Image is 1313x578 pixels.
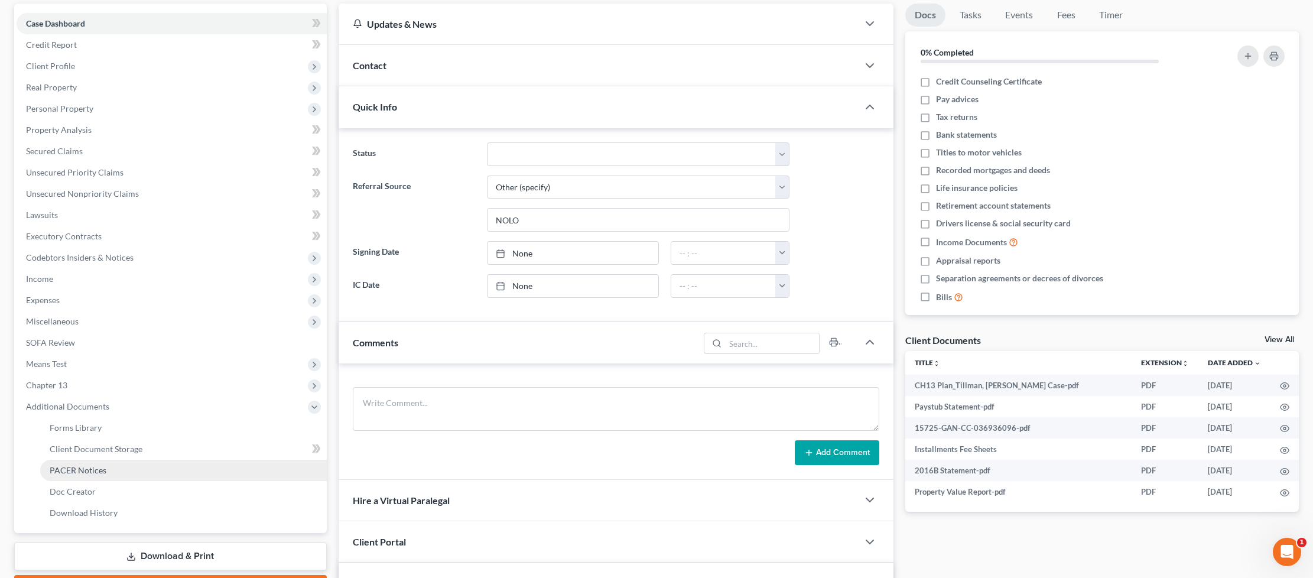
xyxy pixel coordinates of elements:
[671,242,776,264] input: -- : --
[50,465,106,475] span: PACER Notices
[1198,481,1270,502] td: [DATE]
[26,274,53,284] span: Income
[26,295,60,305] span: Expenses
[26,40,77,50] span: Credit Report
[1265,336,1294,344] a: View All
[936,236,1007,248] span: Income Documents
[17,183,327,204] a: Unsecured Nonpriority Claims
[17,141,327,162] a: Secured Claims
[936,200,1051,212] span: Retirement account statements
[1132,375,1198,396] td: PDF
[353,495,450,506] span: Hire a Virtual Paralegal
[26,359,67,369] span: Means Test
[936,93,979,105] span: Pay advices
[26,316,79,326] span: Miscellaneous
[1182,360,1189,367] i: unfold_more
[1198,460,1270,481] td: [DATE]
[996,4,1042,27] a: Events
[1273,538,1301,566] iframe: Intercom live chat
[353,18,844,30] div: Updates & News
[353,60,386,71] span: Contact
[921,47,974,57] strong: 0% Completed
[936,182,1018,194] span: Life insurance policies
[905,334,981,346] div: Client Documents
[1132,439,1198,460] td: PDF
[1254,360,1261,367] i: expand_more
[487,242,658,264] a: None
[50,444,142,454] span: Client Document Storage
[933,360,940,367] i: unfold_more
[1132,396,1198,417] td: PDF
[17,162,327,183] a: Unsecured Priority Claims
[40,481,327,502] a: Doc Creator
[905,439,1132,460] td: Installments Fee Sheets
[936,272,1103,284] span: Separation agreements or decrees of divorces
[487,275,658,297] a: None
[26,61,75,71] span: Client Profile
[40,460,327,481] a: PACER Notices
[353,101,397,112] span: Quick Info
[26,103,93,113] span: Personal Property
[353,536,406,547] span: Client Portal
[17,119,327,141] a: Property Analysis
[26,401,109,411] span: Additional Documents
[347,274,482,298] label: IC Date
[1132,460,1198,481] td: PDF
[1198,396,1270,417] td: [DATE]
[905,417,1132,439] td: 15725-GAN-CC-036936096-pdf
[795,440,879,465] button: Add Comment
[936,111,977,123] span: Tax returns
[26,189,139,199] span: Unsecured Nonpriority Claims
[915,358,940,367] a: Titleunfold_more
[26,167,123,177] span: Unsecured Priority Claims
[1141,358,1189,367] a: Extensionunfold_more
[17,34,327,56] a: Credit Report
[26,252,134,262] span: Codebtors Insiders & Notices
[50,486,96,496] span: Doc Creator
[347,241,482,265] label: Signing Date
[905,481,1132,502] td: Property Value Report-pdf
[26,210,58,220] span: Lawsuits
[936,291,952,303] span: Bills
[17,13,327,34] a: Case Dashboard
[671,275,776,297] input: -- : --
[487,209,789,231] input: Other Referral Source
[1208,358,1261,367] a: Date Added expand_more
[950,4,991,27] a: Tasks
[1047,4,1085,27] a: Fees
[905,396,1132,417] td: Paystub Statement-pdf
[1297,538,1306,547] span: 1
[26,18,85,28] span: Case Dashboard
[936,164,1050,176] span: Recorded mortgages and deeds
[353,337,398,348] span: Comments
[26,82,77,92] span: Real Property
[936,129,997,141] span: Bank statements
[347,142,482,166] label: Status
[14,543,327,570] a: Download & Print
[905,4,945,27] a: Docs
[936,217,1071,229] span: Drivers license & social security card
[347,176,482,232] label: Referral Source
[26,146,83,156] span: Secured Claims
[17,332,327,353] a: SOFA Review
[726,333,820,353] input: Search...
[936,76,1042,87] span: Credit Counseling Certificate
[40,439,327,460] a: Client Document Storage
[26,337,75,348] span: SOFA Review
[1090,4,1132,27] a: Timer
[40,417,327,439] a: Forms Library
[26,380,67,390] span: Chapter 13
[50,423,102,433] span: Forms Library
[936,147,1022,158] span: Titles to motor vehicles
[40,502,327,524] a: Download History
[936,255,1000,267] span: Appraisal reports
[1198,375,1270,396] td: [DATE]
[905,460,1132,481] td: 2016B Statement-pdf
[17,204,327,226] a: Lawsuits
[1132,481,1198,502] td: PDF
[1198,417,1270,439] td: [DATE]
[26,231,102,241] span: Executory Contracts
[1198,439,1270,460] td: [DATE]
[26,125,92,135] span: Property Analysis
[1132,417,1198,439] td: PDF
